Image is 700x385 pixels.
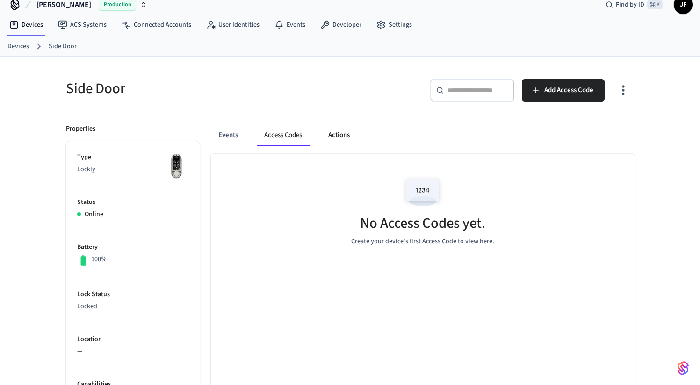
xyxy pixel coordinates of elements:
a: Developer [313,16,369,33]
a: Connected Accounts [114,16,199,33]
button: Access Codes [257,124,310,146]
p: — [77,347,188,356]
p: Location [77,334,188,344]
img: SeamLogoGradient.69752ec5.svg [678,361,689,376]
a: User Identities [199,16,267,33]
p: Properties [66,124,95,134]
img: Access Codes Empty State [402,173,444,212]
p: Type [77,153,188,162]
p: 100% [91,254,107,264]
p: Lock Status [77,290,188,299]
a: Devices [7,42,29,51]
p: Battery [77,242,188,252]
p: Lockly [77,165,188,174]
img: Lockly Vision Lock, Front [165,153,188,181]
p: Locked [77,302,188,312]
span: Add Access Code [544,84,593,96]
p: Create your device's first Access Code to view here. [351,237,494,247]
a: Side Door [49,42,77,51]
h5: Side Door [66,79,345,98]
h5: No Access Codes yet. [360,214,485,233]
button: Add Access Code [522,79,605,102]
p: Status [77,197,188,207]
p: Online [85,210,103,219]
button: Events [211,124,245,146]
div: ant example [211,124,635,146]
a: Settings [369,16,419,33]
a: ACS Systems [51,16,114,33]
a: Events [267,16,313,33]
button: Actions [321,124,357,146]
a: Devices [2,16,51,33]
